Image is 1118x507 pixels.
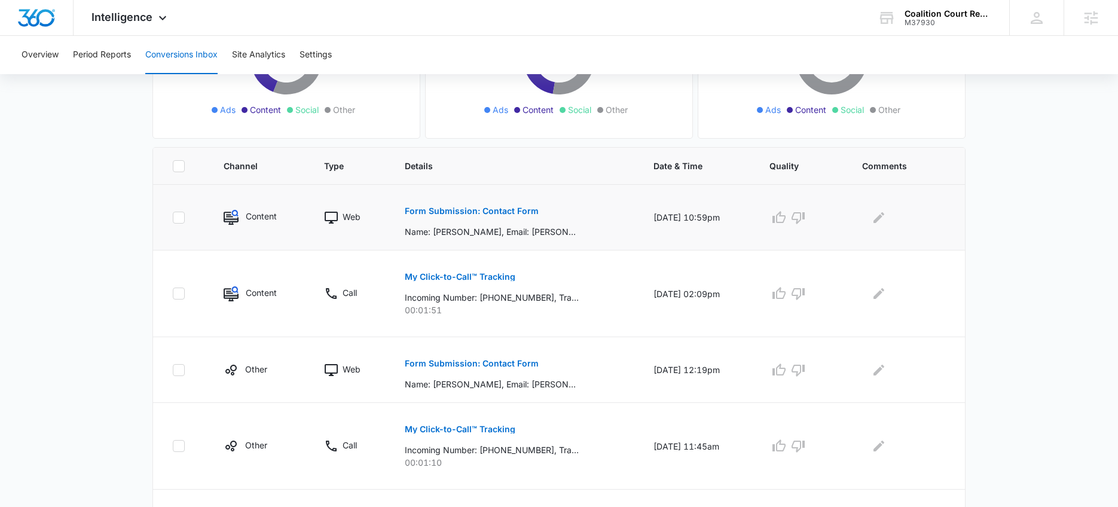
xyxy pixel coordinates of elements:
p: 00:01:51 [405,304,624,316]
span: Social [295,103,319,116]
button: Settings [300,36,332,74]
p: Form Submission: Contact Form [405,359,539,368]
button: Form Submission: Contact Form [405,197,539,225]
td: [DATE] 12:19pm [639,337,756,403]
button: Site Analytics [232,36,285,74]
p: Content [246,286,277,299]
button: Edit Comments [869,284,888,303]
td: [DATE] 10:59pm [639,185,756,251]
p: Web [343,363,361,375]
button: Conversions Inbox [145,36,218,74]
p: Call [343,439,357,451]
button: My Click-to-Call™ Tracking [405,415,515,444]
button: Edit Comments [869,208,888,227]
button: Period Reports [73,36,131,74]
p: My Click-to-Call™ Tracking [405,273,515,281]
button: My Click-to-Call™ Tracking [405,262,515,291]
span: Details [405,160,607,172]
span: Type [324,160,359,172]
span: Ads [220,103,236,116]
p: Incoming Number: [PHONE_NUMBER], Tracking Number: [PHONE_NUMBER], Ring To: [PHONE_NUMBER], Caller... [405,444,579,456]
span: Content [250,103,281,116]
p: Name: [PERSON_NAME], Email: [PERSON_NAME][EMAIL_ADDRESS][DOMAIN_NAME], Phone: [PHONE_NUMBER], Wha... [405,378,579,390]
span: Social [841,103,864,116]
p: Other [245,439,267,451]
span: Other [878,103,900,116]
span: Other [606,103,628,116]
button: Form Submission: Contact Form [405,349,539,378]
p: Other [245,363,267,375]
span: Channel [224,160,278,172]
span: Quality [769,160,815,172]
span: Other [333,103,355,116]
p: Call [343,286,357,299]
div: account name [905,9,992,19]
td: [DATE] 02:09pm [639,251,756,337]
p: Content [246,210,277,222]
span: Intelligence [91,11,152,23]
button: Edit Comments [869,361,888,380]
td: [DATE] 11:45am [639,403,756,490]
p: Web [343,210,361,223]
span: Content [523,103,554,116]
span: Ads [493,103,508,116]
p: Name: [PERSON_NAME], Email: [PERSON_NAME][EMAIL_ADDRESS][DOMAIN_NAME], Phone: [PHONE_NUMBER], Wha... [405,225,579,238]
button: Edit Comments [869,436,888,456]
span: Ads [765,103,781,116]
div: account id [905,19,992,27]
p: Incoming Number: [PHONE_NUMBER], Tracking Number: [PHONE_NUMBER], Ring To: [PHONE_NUMBER], Caller... [405,291,579,304]
p: Form Submission: Contact Form [405,207,539,215]
span: Date & Time [653,160,724,172]
span: Comments [862,160,928,172]
p: 00:01:10 [405,456,624,469]
span: Social [568,103,591,116]
button: Overview [22,36,59,74]
span: Content [795,103,826,116]
p: My Click-to-Call™ Tracking [405,425,515,433]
